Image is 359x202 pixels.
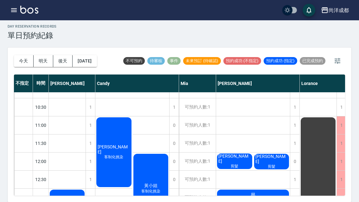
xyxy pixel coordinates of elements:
div: 1 [86,134,95,152]
span: 剪髮 [229,164,240,169]
button: 今天 [14,55,34,67]
div: 0 [169,134,179,152]
div: 可預約人數:1 [179,116,216,134]
span: 客制化挑染 [103,154,125,160]
span: 剪髮 [266,164,277,169]
span: 不可預約 [123,58,145,64]
div: 1 [86,116,95,134]
div: [PERSON_NAME] [49,75,95,92]
h2: day Reservation records [8,24,57,29]
div: 可預約人數:1 [179,98,216,116]
button: 尚洋成都 [318,4,351,17]
button: save [303,4,315,16]
div: 時間 [33,75,49,92]
div: 1 [337,153,346,170]
span: 事件 [167,58,181,64]
div: Lorance [300,75,346,92]
div: 1 [337,116,346,134]
div: 不指定 [14,75,33,92]
div: 11:30 [33,134,49,152]
div: 尚洋成都 [329,6,349,14]
div: 1 [290,171,299,188]
span: 已完成預約 [300,58,325,64]
div: 0 [169,116,179,134]
div: 12:30 [33,170,49,188]
div: 可預約人數:1 [179,153,216,170]
div: 1 [290,134,299,152]
span: 未來預訂 (待確認) [183,58,221,64]
div: 11:00 [33,116,49,134]
div: 0 [290,153,299,170]
div: 1 [86,153,95,170]
span: 預約成功 (指定) [264,58,297,64]
div: 1 [337,134,346,152]
h3: 單日預約紀錄 [8,31,57,40]
span: [PERSON_NAME] [254,154,289,164]
div: [PERSON_NAME] [216,75,300,92]
div: 可預約人數:1 [179,171,216,188]
div: 1 [290,116,299,134]
span: 黃小姐 [143,183,159,189]
div: 0 [169,153,179,170]
div: 12:00 [33,152,49,170]
div: 0 [169,171,179,188]
span: 客制化挑染 [140,189,162,194]
div: 1 [86,171,95,188]
div: 10:30 [33,98,49,116]
span: 待審核 [147,58,165,64]
span: 林 [250,192,257,198]
span: [PERSON_NAME] [217,153,252,164]
button: 後天 [53,55,73,67]
div: 1 [290,98,299,116]
button: [DATE] [73,55,97,67]
div: 1 [169,98,179,116]
button: 明天 [34,55,53,67]
div: Mia [179,75,216,92]
span: 預約成功 (不指定) [223,58,261,64]
div: 1 [86,98,95,116]
img: Logo [20,6,38,14]
span: [PERSON_NAME] [96,144,131,154]
div: Candy [95,75,179,92]
div: 可預約人數:1 [179,134,216,152]
div: 1 [337,98,346,116]
div: 1 [337,171,346,188]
